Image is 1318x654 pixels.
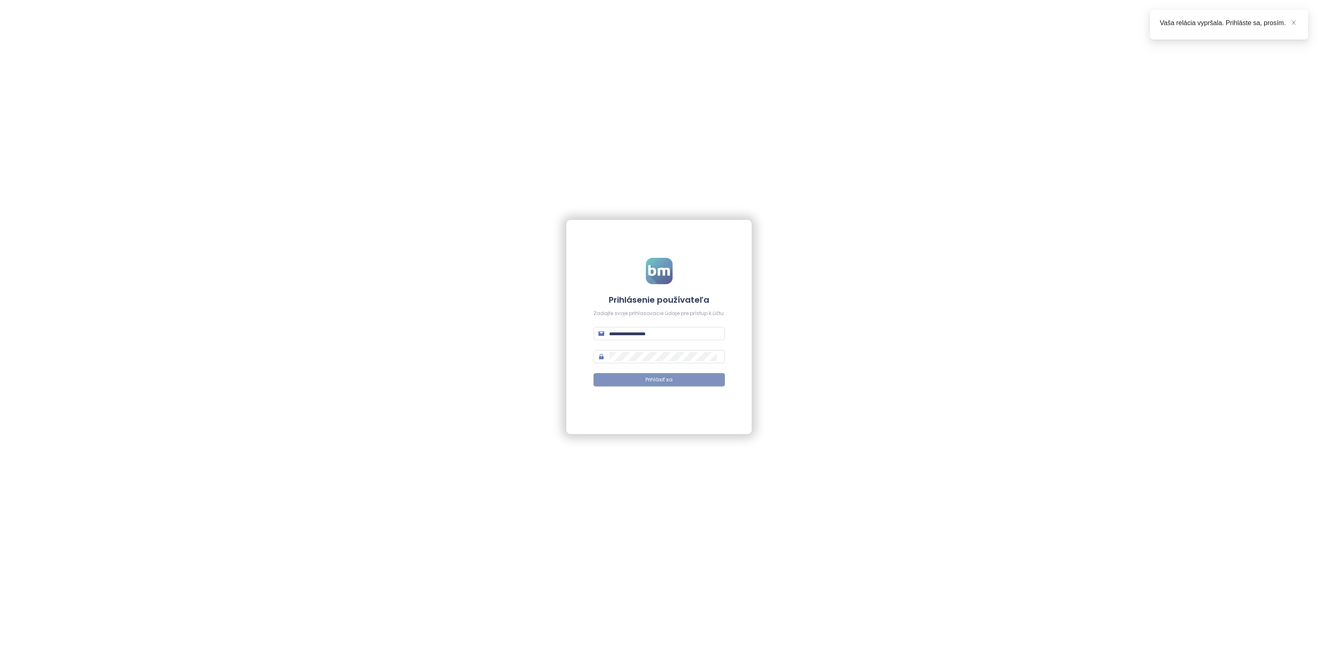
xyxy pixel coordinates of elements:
span: lock [598,354,604,360]
span: Prihlásiť sa [645,376,673,384]
img: logo [646,258,673,284]
div: Vaša relácia vypršala. Prihláste sa, prosím. [1160,18,1298,28]
span: mail [598,331,604,336]
span: close [1291,20,1297,26]
button: Prihlásiť sa [594,373,725,386]
div: Zadajte svoje prihlasovacie údaje pre prístup k účtu. [594,310,725,318]
h4: Prihlásenie používateľa [594,294,725,306]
